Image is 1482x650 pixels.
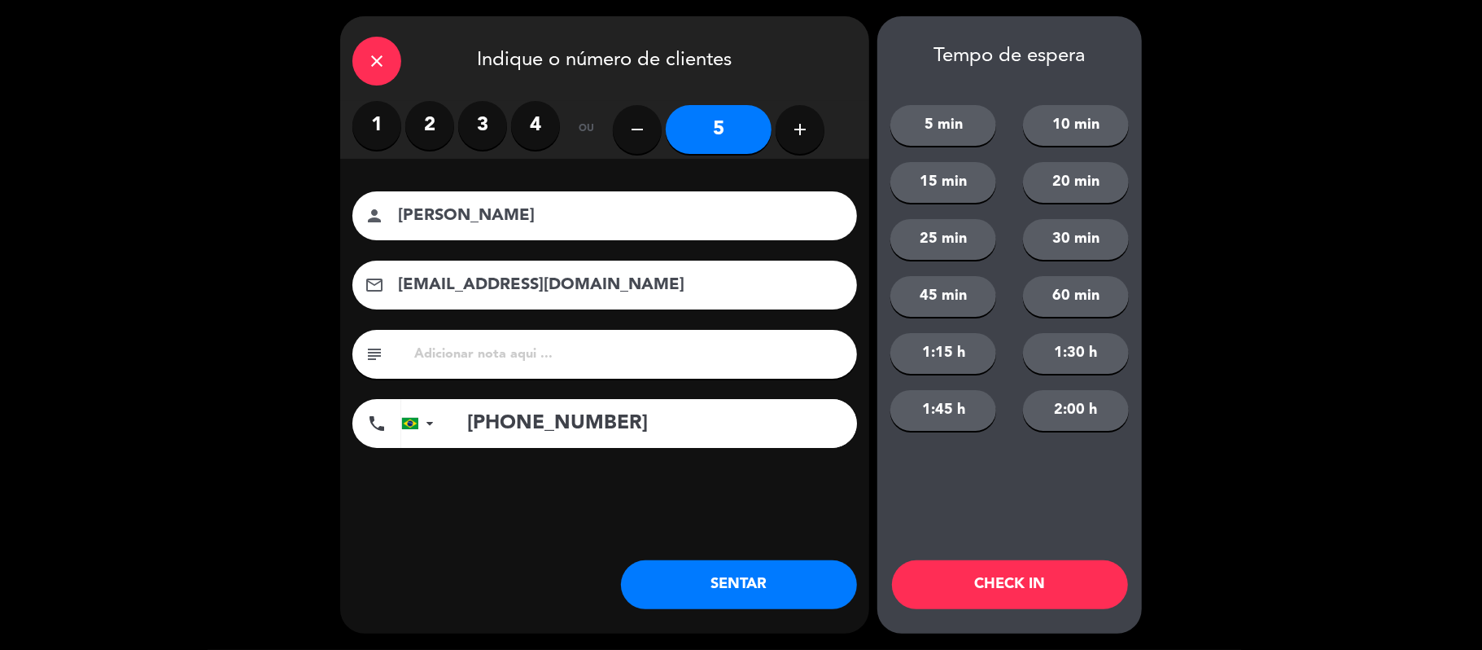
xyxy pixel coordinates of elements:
button: 5 min [890,105,996,146]
input: nome do cliente [396,202,836,231]
button: 25 min [890,219,996,260]
label: 1 [352,101,401,150]
div: Brazil (Brasil): +55 [402,400,439,447]
label: 2 [405,101,454,150]
button: CHECK IN [892,560,1128,609]
div: ou [560,101,613,158]
label: 4 [511,101,560,150]
button: 1:15 h [890,333,996,374]
button: 1:45 h [890,390,996,431]
input: Correio eletrônico [396,271,836,300]
button: 20 min [1023,162,1129,203]
button: 1:30 h [1023,333,1129,374]
input: Adicionar nota aqui ... [413,343,845,366]
i: subject [365,345,384,364]
i: remove [627,120,647,139]
i: phone [367,414,387,433]
button: 2:00 h [1023,390,1129,431]
div: Indique o número de clientes [340,16,869,101]
button: SENTAR [621,560,857,609]
div: Tempo de espera [877,45,1142,68]
i: add [790,120,810,139]
button: 60 min [1023,276,1129,317]
button: 15 min [890,162,996,203]
i: close [367,51,387,71]
i: email [365,275,384,295]
label: 3 [458,101,507,150]
button: 30 min [1023,219,1129,260]
button: add [776,105,824,154]
i: person [365,206,384,226]
button: remove [613,105,662,154]
button: 45 min [890,276,996,317]
button: 10 min [1023,105,1129,146]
